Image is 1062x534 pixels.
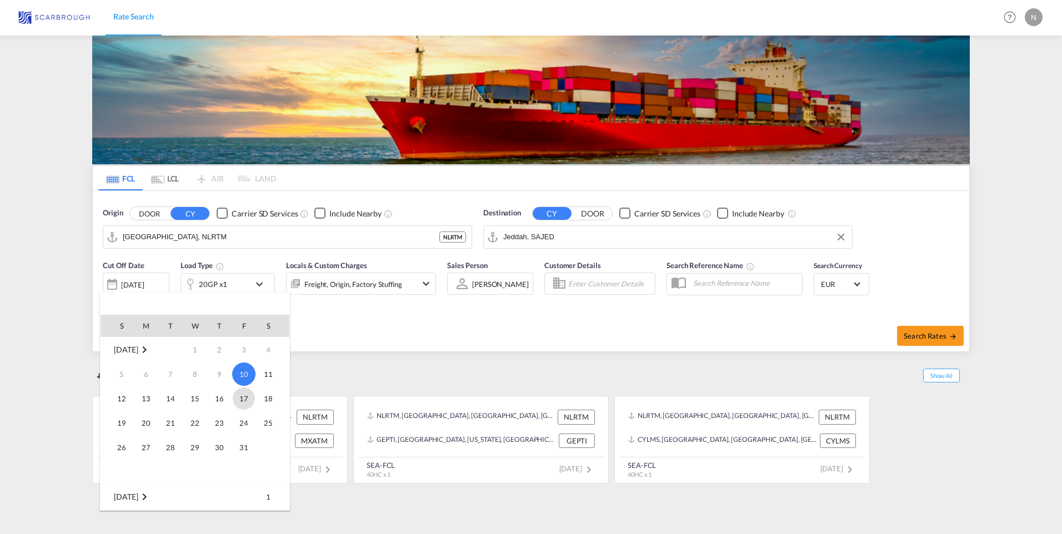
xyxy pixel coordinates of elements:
[233,436,255,459] span: 31
[208,387,231,410] span: 16
[232,435,256,460] td: Friday October 31 2025
[183,337,207,362] td: Wednesday October 1 2025
[183,411,207,435] td: Wednesday October 22 2025
[233,387,255,410] span: 17
[257,387,279,410] span: 18
[101,362,289,386] tr: Week 2
[256,337,289,362] td: Saturday October 4 2025
[101,435,134,460] td: Sunday October 26 2025
[114,492,138,501] span: [DATE]
[159,412,182,434] span: 21
[183,386,207,411] td: Wednesday October 15 2025
[101,362,134,386] td: Sunday October 5 2025
[207,435,232,460] td: Thursday October 30 2025
[232,411,256,435] td: Friday October 24 2025
[256,411,289,435] td: Saturday October 25 2025
[159,387,182,410] span: 14
[207,386,232,411] td: Thursday October 16 2025
[207,411,232,435] td: Thursday October 23 2025
[101,337,183,362] td: October 2025
[207,315,232,337] th: T
[208,412,231,434] span: 23
[101,315,134,337] th: S
[233,412,255,434] span: 24
[135,412,157,434] span: 20
[101,435,289,460] tr: Week 5
[101,460,289,485] tr: Week undefined
[207,362,232,386] td: Thursday October 9 2025
[183,435,207,460] td: Wednesday October 29 2025
[256,315,289,337] th: S
[183,362,207,386] td: Wednesday October 8 2025
[158,435,183,460] td: Tuesday October 28 2025
[158,315,183,337] th: T
[101,386,134,411] td: Sunday October 12 2025
[184,412,206,434] span: 22
[257,363,279,385] span: 11
[158,411,183,435] td: Tuesday October 21 2025
[134,435,158,460] td: Monday October 27 2025
[134,362,158,386] td: Monday October 6 2025
[208,436,231,459] span: 30
[111,412,133,434] span: 19
[256,386,289,411] td: Saturday October 18 2025
[134,315,158,337] th: M
[135,387,157,410] span: 13
[101,411,134,435] td: Sunday October 19 2025
[232,337,256,362] td: Friday October 3 2025
[232,315,256,337] th: F
[101,411,289,435] tr: Week 4
[158,386,183,411] td: Tuesday October 14 2025
[207,337,232,362] td: Thursday October 2 2025
[135,436,157,459] span: 27
[134,411,158,435] td: Monday October 20 2025
[101,485,183,510] td: November 2025
[134,386,158,411] td: Monday October 13 2025
[256,362,289,386] td: Saturday October 11 2025
[257,486,279,508] span: 1
[183,315,207,337] th: W
[101,485,289,510] tr: Week 1
[101,337,289,362] tr: Week 1
[111,436,133,459] span: 26
[232,362,256,386] span: 10
[159,436,182,459] span: 28
[114,345,138,354] span: [DATE]
[158,362,183,386] td: Tuesday October 7 2025
[101,315,289,510] md-calendar: Calendar
[101,386,289,411] tr: Week 3
[232,362,256,386] td: Friday October 10 2025
[184,436,206,459] span: 29
[184,387,206,410] span: 15
[111,387,133,410] span: 12
[257,412,279,434] span: 25
[232,386,256,411] td: Friday October 17 2025
[256,485,289,510] td: Saturday November 1 2025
